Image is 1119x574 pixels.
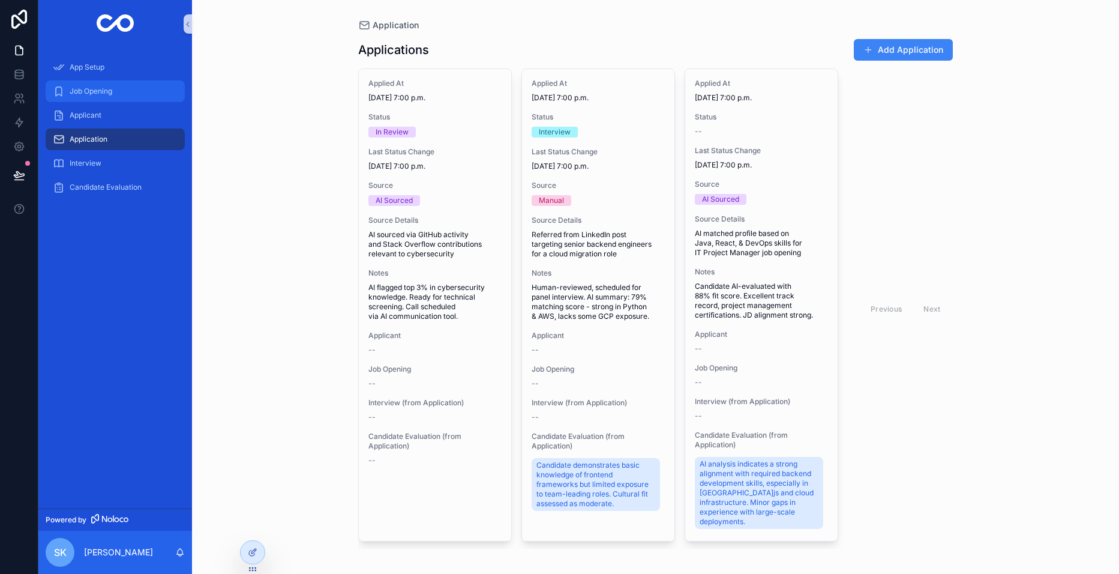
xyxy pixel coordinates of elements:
[695,282,828,320] span: Candidate AI-evaluated with 88% fit score. Excellent track record, project management certificati...
[695,79,828,88] span: Applied At
[373,19,419,31] span: Application
[70,86,112,96] span: Job Opening
[368,216,502,225] span: Source Details
[532,216,665,225] span: Source Details
[695,344,702,354] span: --
[532,379,539,388] span: --
[685,68,838,542] a: Applied At[DATE] 7:00 p.m.Status--Last Status Change[DATE] 7:00 p.m.SourceAI SourcedSource Detail...
[532,458,660,511] a: Candidate demonstrates basic knowledge of frontend frameworks but limited exposure to team-leadin...
[532,93,665,103] span: [DATE] 7:00 p.m.
[368,181,502,190] span: Source
[368,345,376,355] span: --
[532,364,665,374] span: Job Opening
[695,397,828,406] span: Interview (from Application)
[695,431,828,450] span: Candidate Evaluation (from Application)
[539,195,564,206] div: Manual
[46,515,86,525] span: Powered by
[532,181,665,190] span: Source
[695,112,828,122] span: Status
[70,183,142,192] span: Candidate Evaluation
[368,379,376,388] span: --
[695,146,828,156] span: Last Status Change
[46,80,185,102] a: Job Opening
[532,398,665,408] span: Interview (from Application)
[695,229,828,258] span: AI matched profile based on Java, React, & DevOps skills for IT Project Manager job opening
[368,412,376,422] span: --
[70,134,107,144] span: Application
[368,398,502,408] span: Interview (from Application)
[532,268,665,278] span: Notes
[46,153,185,174] a: Interview
[532,331,665,340] span: Applicant
[368,93,502,103] span: [DATE] 7:00 p.m.
[97,14,134,34] img: App logo
[532,432,665,451] span: Candidate Evaluation (from Application)
[368,268,502,278] span: Notes
[532,112,665,122] span: Status
[695,378,702,387] span: --
[46,56,185,78] a: App Setup
[532,162,665,171] span: [DATE] 7:00 p.m.
[532,412,539,422] span: --
[46,177,185,198] a: Candidate Evaluation
[532,230,665,259] span: Referred from LinkedIn post targeting senior backend engineers for a cloud migration role
[532,147,665,157] span: Last Status Change
[695,214,828,224] span: Source Details
[70,159,101,168] span: Interview
[358,68,512,542] a: Applied At[DATE] 7:00 p.m.StatusIn ReviewLast Status Change[DATE] 7:00 p.m.SourceAI SourcedSource...
[695,93,828,103] span: [DATE] 7:00 p.m.
[521,68,675,542] a: Applied At[DATE] 7:00 p.m.StatusInterviewLast Status Change[DATE] 7:00 p.m.SourceManualSource Det...
[54,545,67,560] span: SK
[368,331,502,340] span: Applicant
[70,110,101,120] span: Applicant
[368,364,502,374] span: Job Opening
[38,48,192,214] div: scrollable content
[368,162,502,171] span: [DATE] 7:00 p.m.
[854,39,953,61] button: Add Application
[700,459,818,527] span: AI analysis indicates a strong alignment with required backend development skills, especially in ...
[536,461,655,509] span: Candidate demonstrates basic knowledge of frontend frameworks but limited exposure to team-leadin...
[376,195,413,206] div: AI Sourced
[532,345,539,355] span: --
[46,104,185,126] a: Applicant
[695,330,828,339] span: Applicant
[368,432,502,451] span: Candidate Evaluation (from Application)
[368,147,502,157] span: Last Status Change
[695,127,702,136] span: --
[376,127,409,137] div: In Review
[358,41,429,58] h1: Applications
[368,230,502,259] span: AI sourced via GitHub activity and Stack Overflow contributions relevant to cybersecurity
[695,457,823,529] a: AI analysis indicates a strong alignment with required backend development skills, especially in ...
[368,112,502,122] span: Status
[84,546,153,558] p: [PERSON_NAME]
[695,180,828,189] span: Source
[70,62,104,72] span: App Setup
[532,283,665,321] span: Human-reviewed, scheduled for panel interview. AI summary: 79% matching score - strong in Python ...
[46,128,185,150] a: Application
[38,509,192,531] a: Powered by
[702,194,739,205] div: AI Sourced
[368,79,502,88] span: Applied At
[358,19,419,31] a: Application
[368,456,376,465] span: --
[695,363,828,373] span: Job Opening
[368,283,502,321] span: AI flagged top 3% in cybersecurity knowledge. Ready for technical screening. Call scheduled via A...
[695,411,702,421] span: --
[532,79,665,88] span: Applied At
[695,160,828,170] span: [DATE] 7:00 p.m.
[539,127,571,137] div: Interview
[695,267,828,277] span: Notes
